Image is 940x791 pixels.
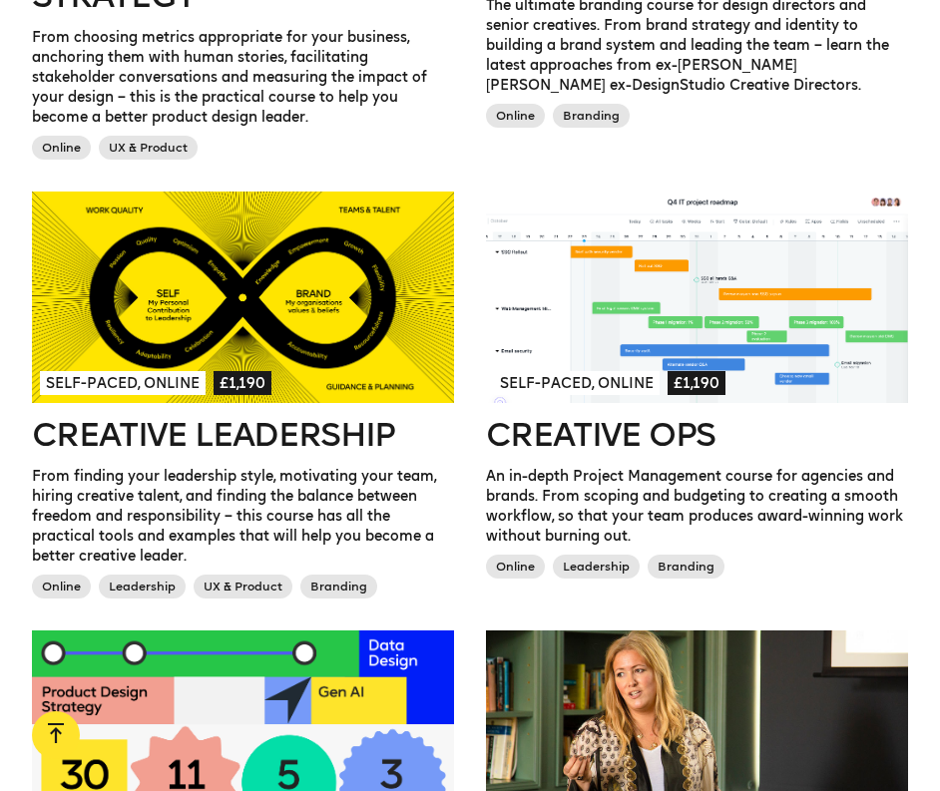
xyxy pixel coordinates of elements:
[494,371,660,395] span: Self-paced, Online
[486,104,545,128] span: Online
[32,28,454,128] p: From choosing metrics appropriate for your business, anchoring them with human stories, facilitat...
[668,371,725,395] span: £1,190
[99,136,198,160] span: UX & Product
[32,192,454,606] a: Self-paced, Online£1,190Creative LeadershipFrom finding your leadership style, motivating your te...
[32,575,91,598] span: Online
[194,575,292,598] span: UX & Product
[40,371,206,395] span: Self-paced, Online
[32,136,91,160] span: Online
[32,419,454,451] h2: Creative Leadership
[214,371,271,395] span: £1,190
[553,555,640,579] span: Leadership
[553,104,630,128] span: Branding
[486,555,545,579] span: Online
[486,467,908,547] p: An in-depth Project Management course for agencies and brands. From scoping and budgeting to crea...
[99,575,186,598] span: Leadership
[300,575,377,598] span: Branding
[32,467,454,567] p: From finding your leadership style, motivating your team, hiring creative talent, and finding the...
[486,419,908,451] h2: Creative Ops
[486,192,908,587] a: Self-paced, Online£1,190Creative OpsAn in-depth Project Management course for agencies and brands...
[648,555,724,579] span: Branding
